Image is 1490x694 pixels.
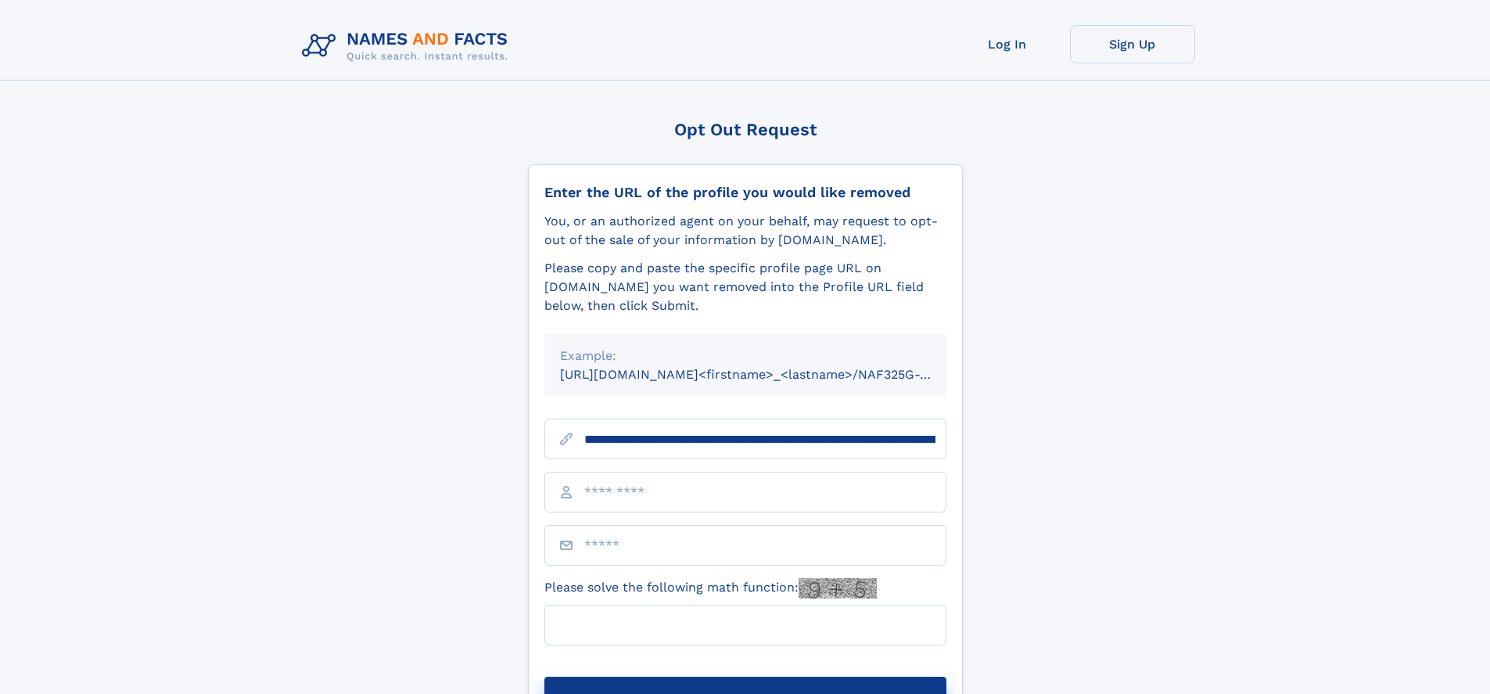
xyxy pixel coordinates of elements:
[560,347,931,365] div: Example:
[544,184,946,201] div: Enter the URL of the profile you would like removed
[528,120,963,139] div: Opt Out Request
[945,25,1070,63] a: Log In
[544,259,946,315] div: Please copy and paste the specific profile page URL on [DOMAIN_NAME] you want removed into the Pr...
[1070,25,1195,63] a: Sign Up
[544,578,877,599] label: Please solve the following math function:
[544,212,946,250] div: You, or an authorized agent on your behalf, may request to opt-out of the sale of your informatio...
[560,367,976,382] small: [URL][DOMAIN_NAME]<firstname>_<lastname>/NAF325G-xxxxxxxx
[296,25,521,67] img: Logo Names and Facts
